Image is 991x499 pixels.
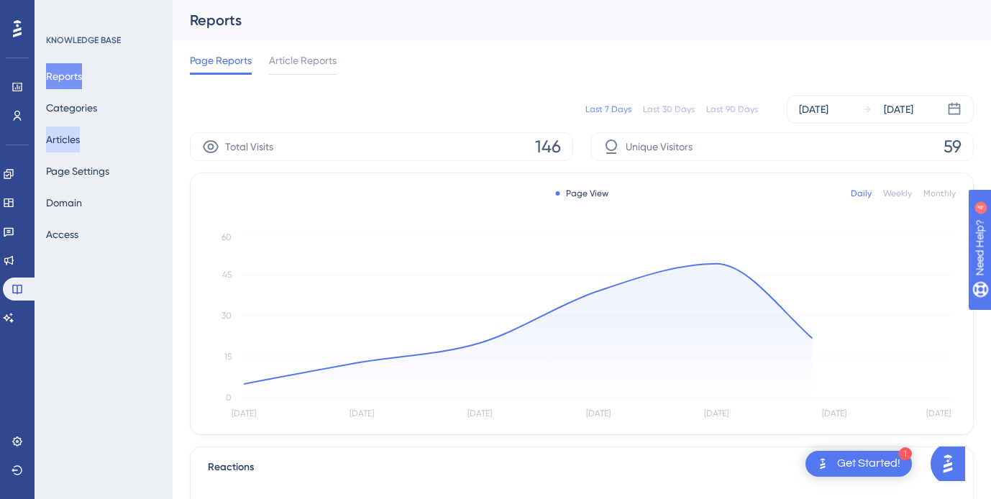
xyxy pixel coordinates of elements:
[944,135,962,158] span: 59
[535,135,561,158] span: 146
[556,188,608,199] div: Page View
[931,442,974,485] iframe: UserGuiding AI Assistant Launcher
[232,408,256,418] tspan: [DATE]
[46,158,109,184] button: Page Settings
[46,190,82,216] button: Domain
[100,7,104,19] div: 4
[222,232,232,242] tspan: 60
[224,352,232,362] tspan: 15
[814,455,831,472] img: launcher-image-alternative-text
[34,4,90,21] span: Need Help?
[269,52,337,69] span: Article Reports
[837,456,900,472] div: Get Started!
[926,408,951,418] tspan: [DATE]
[799,101,828,118] div: [DATE]
[190,10,938,30] div: Reports
[704,408,729,418] tspan: [DATE]
[46,221,78,247] button: Access
[467,408,492,418] tspan: [DATE]
[851,188,872,199] div: Daily
[626,138,693,155] span: Unique Visitors
[222,311,232,321] tspan: 30
[350,408,374,418] tspan: [DATE]
[46,63,82,89] button: Reports
[899,447,912,460] div: 1
[805,451,912,477] div: Open Get Started! checklist, remaining modules: 1
[46,95,97,121] button: Categories
[822,408,846,418] tspan: [DATE]
[884,101,913,118] div: [DATE]
[226,393,232,403] tspan: 0
[208,459,956,476] div: Reactions
[225,138,273,155] span: Total Visits
[46,35,121,46] div: KNOWLEDGE BASE
[585,104,631,115] div: Last 7 Days
[706,104,758,115] div: Last 90 Days
[222,270,232,280] tspan: 45
[46,127,80,152] button: Articles
[923,188,956,199] div: Monthly
[643,104,695,115] div: Last 30 Days
[190,52,252,69] span: Page Reports
[586,408,611,418] tspan: [DATE]
[883,188,912,199] div: Weekly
